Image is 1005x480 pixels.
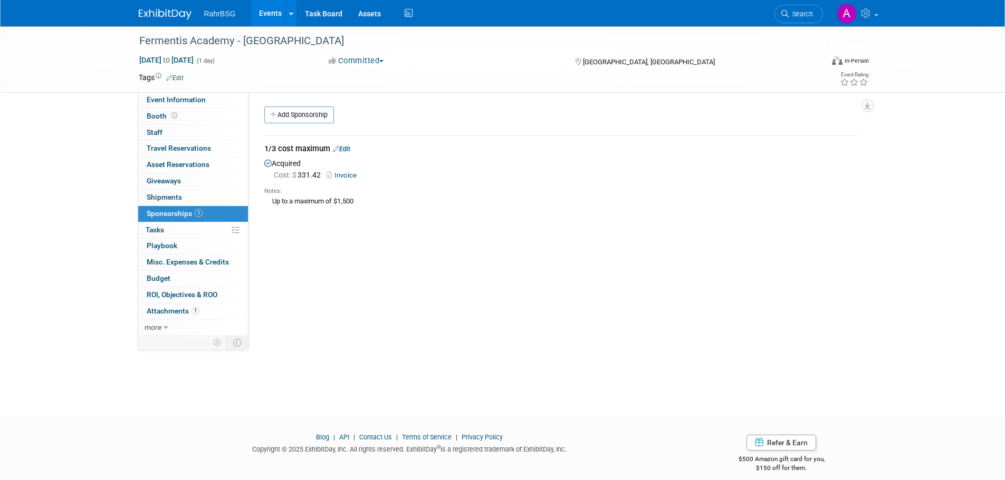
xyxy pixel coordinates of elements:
span: | [351,433,358,441]
div: Copyright © 2025 ExhibitDay, Inc. All rights reserved. ExhibitDay is a registered trademark of Ex... [139,442,681,454]
div: $150 off for them. [696,464,867,473]
span: more [145,323,161,331]
a: Refer & Earn [746,435,816,450]
a: Sponsorships1 [138,206,248,222]
a: API [339,433,349,441]
a: Misc. Expenses & Credits [138,254,248,270]
span: 1 [192,307,199,315]
button: Committed [325,55,388,66]
sup: ® [437,444,441,450]
a: Asset Reservations [138,157,248,173]
span: Event Information [147,95,206,104]
img: Format-Inperson.png [832,56,843,65]
a: Edit [166,74,184,82]
div: $500 Amazon gift card for you, [696,448,867,472]
div: Acquired [264,156,859,210]
a: Contact Us [359,433,392,441]
a: Shipments [138,190,248,205]
div: Notes: [264,187,859,195]
img: Ashley Grotewold [837,4,857,24]
span: Travel Reservations [147,144,211,152]
a: Giveaways [138,173,248,189]
span: Booth [147,112,179,120]
span: Staff [147,128,162,136]
a: Search [774,5,823,23]
span: RahrBSG [204,9,236,18]
span: Booth not reserved yet [169,112,179,120]
div: Fermentis Academy - [GEOGRAPHIC_DATA] [136,32,807,51]
span: Tasks [146,226,164,234]
span: Attachments [147,307,199,315]
a: Staff [138,125,248,141]
td: Personalize Event Tab Strip [208,336,227,349]
span: Giveaways [147,177,181,185]
a: ROI, Objectives & ROO [138,287,248,303]
a: Blog [316,433,329,441]
a: Tasks [138,222,248,238]
img: ExhibitDay [139,9,192,19]
span: Budget [147,274,170,282]
a: Edit [333,145,350,153]
a: more [138,320,248,336]
span: 331.42 [274,171,325,179]
span: | [394,433,400,441]
span: Asset Reservations [147,160,209,169]
span: [GEOGRAPHIC_DATA], [GEOGRAPHIC_DATA] [583,58,715,66]
a: Playbook [138,238,248,254]
span: (1 day) [196,57,215,64]
span: Misc. Expenses & Credits [147,258,229,266]
div: Event Format [761,55,869,71]
span: to [161,56,171,64]
span: [DATE] [DATE] [139,55,194,65]
span: Shipments [147,193,182,201]
div: In-Person [844,57,869,65]
a: Add Sponsorship [264,106,334,123]
a: Privacy Policy [462,433,503,441]
span: Playbook [147,241,177,250]
a: Budget [138,271,248,287]
a: Terms of Service [402,433,452,441]
a: Event Information [138,92,248,108]
a: Booth [138,109,248,124]
a: Attachments1 [138,303,248,319]
td: Tags [139,72,184,83]
div: 1/3 cost maximum [264,143,859,156]
span: 1 [195,209,203,217]
span: Search [789,10,813,18]
div: Event Rating [840,72,868,77]
span: | [331,433,338,441]
span: | [453,433,460,441]
span: ROI, Objectives & ROO [147,290,217,299]
div: Up to a maximum of $1,500 [264,195,859,207]
a: Travel Reservations [138,141,248,156]
td: Toggle Event Tabs [226,336,248,349]
a: Invoice [327,171,361,179]
span: Cost: $ [274,171,298,179]
span: Sponsorships [147,209,203,218]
